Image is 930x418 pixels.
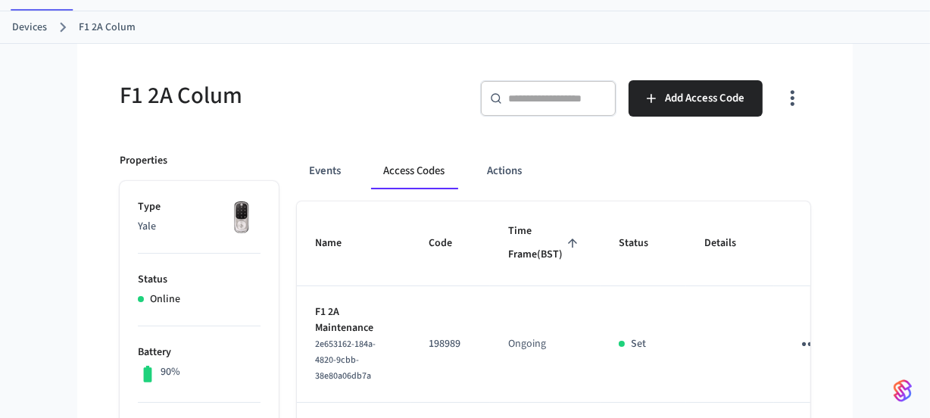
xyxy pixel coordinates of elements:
span: Code [429,232,472,255]
p: Yale [138,219,261,235]
h5: F1 2A Colum [120,80,456,111]
span: 2e653162-184a-4820-9cbb-38e80a06db7a [315,338,376,382]
img: SeamLogoGradient.69752ec5.svg [894,379,912,403]
p: Online [150,292,180,307]
img: Yale Assure Touchscreen Wifi Smart Lock, Satin Nickel, Front [223,199,261,237]
p: Type [138,199,261,215]
button: Events [297,153,353,189]
p: F1 2A Maintenance [315,304,392,336]
td: Ongoing [490,286,601,403]
button: Actions [475,153,534,189]
p: Status [138,272,261,288]
p: Battery [138,345,261,360]
div: ant example [297,153,810,189]
p: Set [631,336,646,352]
a: F1 2A Colum [79,20,136,36]
p: 198989 [429,336,472,352]
button: Access Codes [371,153,457,189]
span: Name [315,232,361,255]
span: Time Frame(BST) [508,220,582,267]
button: Add Access Code [629,80,763,117]
span: Details [704,232,756,255]
span: Status [619,232,668,255]
a: Devices [12,20,47,36]
p: 90% [161,364,180,380]
p: Properties [120,153,167,169]
span: Add Access Code [665,89,744,108]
